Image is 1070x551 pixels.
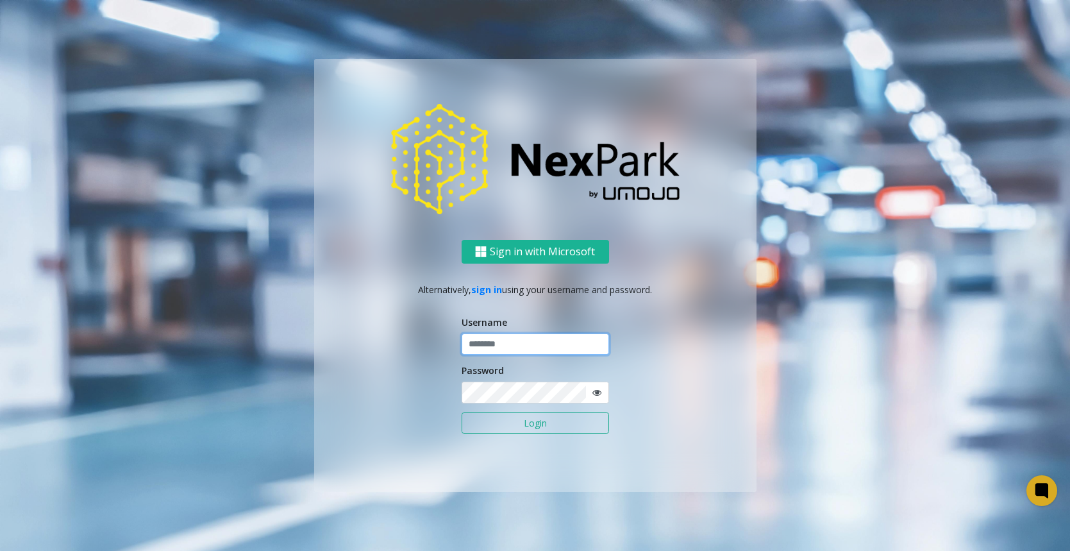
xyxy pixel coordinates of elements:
button: Sign in with Microsoft [462,240,609,264]
label: Username [462,316,507,329]
button: Login [462,412,609,434]
p: Alternatively, using your username and password. [327,283,744,296]
label: Password [462,364,504,377]
a: sign in [471,284,502,296]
